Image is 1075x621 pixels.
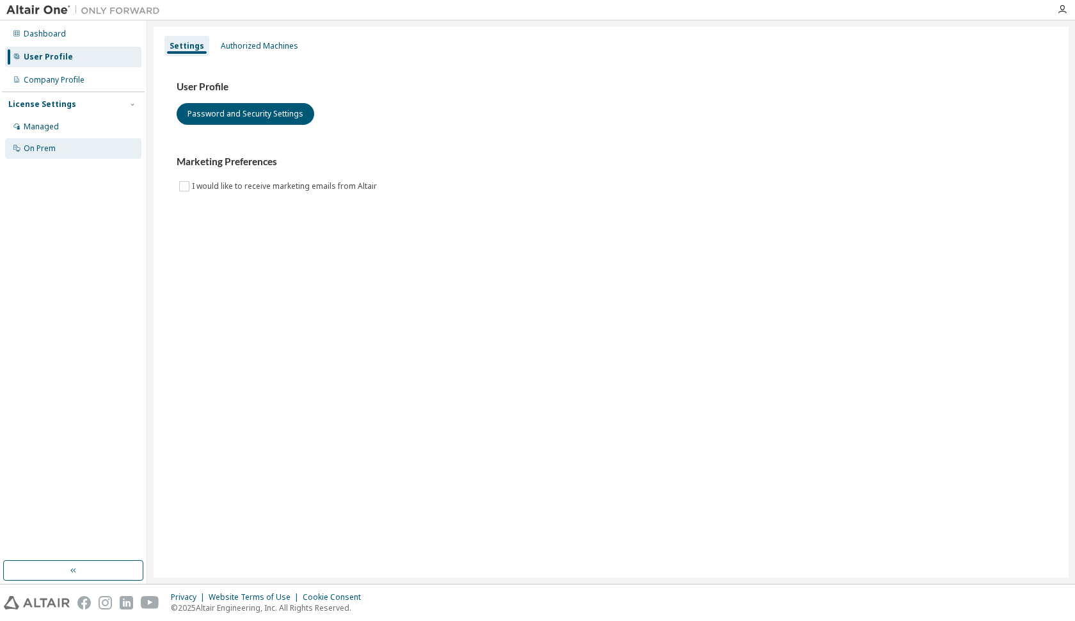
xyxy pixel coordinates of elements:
img: linkedin.svg [120,596,133,609]
div: Dashboard [24,29,66,39]
div: Authorized Machines [221,41,298,51]
div: On Prem [24,143,56,154]
img: Altair One [6,4,166,17]
div: Website Terms of Use [209,592,303,602]
img: youtube.svg [141,596,159,609]
img: instagram.svg [99,596,112,609]
p: © 2025 Altair Engineering, Inc. All Rights Reserved. [171,602,369,613]
div: Privacy [171,592,209,602]
button: Password and Security Settings [177,103,314,125]
div: Cookie Consent [303,592,369,602]
img: facebook.svg [77,596,91,609]
h3: Marketing Preferences [177,156,1046,168]
div: License Settings [8,99,76,109]
div: Managed [24,122,59,132]
h3: User Profile [177,81,1046,93]
div: User Profile [24,52,73,62]
div: Company Profile [24,75,84,85]
label: I would like to receive marketing emails from Altair [192,179,379,194]
img: altair_logo.svg [4,596,70,609]
div: Settings [170,41,204,51]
